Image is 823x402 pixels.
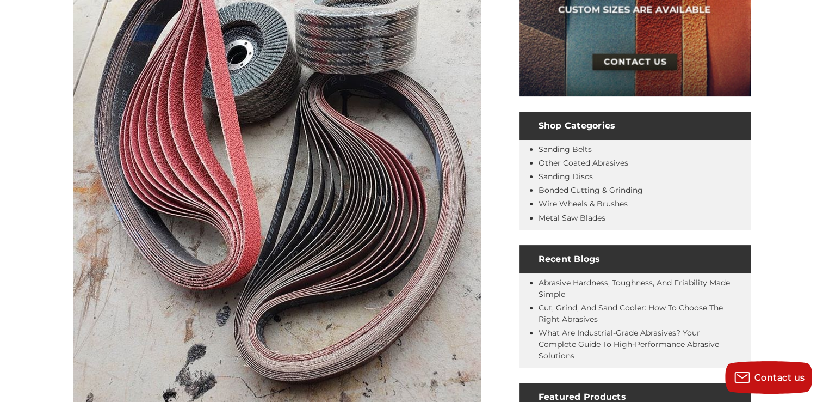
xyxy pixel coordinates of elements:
a: Sanding Discs [539,172,593,181]
a: Bonded Cutting & Grinding [539,185,643,195]
a: Other Coated Abrasives [539,158,628,168]
a: What Are Industrial-Grade Abrasives? Your Complete Guide to High-Performance Abrasive Solutions [539,328,719,361]
h4: Recent Blogs [519,245,751,273]
a: Metal Saw Blades [539,213,605,223]
a: Sanding Belts [539,144,592,154]
span: Contact us [754,373,805,383]
a: Abrasive Hardness, Toughness, and Friability Made Simple [539,278,730,299]
button: Contact us [725,361,812,394]
a: Wire Wheels & Brushes [539,199,628,209]
h4: Shop Categories [519,112,751,140]
a: Cut, Grind, and Sand Cooler: How to Choose the Right Abrasives [539,303,723,324]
